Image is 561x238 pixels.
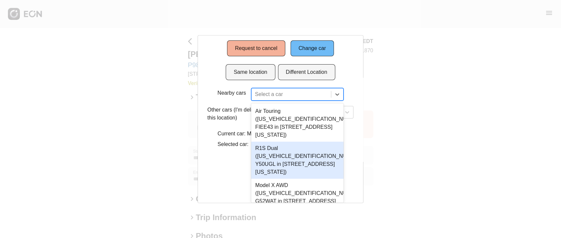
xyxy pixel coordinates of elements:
p: Other cars (I'm delivering to this location) [208,106,277,122]
button: Change car [291,40,334,56]
p: Nearby cars [217,89,246,97]
p: Selected car: [217,140,343,148]
p: Current car: Model Y Long Range (P98VLG in 10451) [217,130,343,138]
div: Model X AWD ([US_VEHICLE_IDENTIFICATION_NUMBER] G52WAT in [STREET_ADDRESS][US_STATE]) [251,179,343,216]
div: R1S Dual ([US_VEHICLE_IDENTIFICATION_NUMBER] Y50UGL in [STREET_ADDRESS][US_STATE]) [251,142,343,179]
button: Same location [226,64,275,80]
button: Different Location [278,64,335,80]
div: Air Touring ([US_VEHICLE_IDENTIFICATION_NUMBER] FIEE43 in [STREET_ADDRESS][US_STATE]) [251,105,343,142]
button: Request to cancel [227,40,285,56]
